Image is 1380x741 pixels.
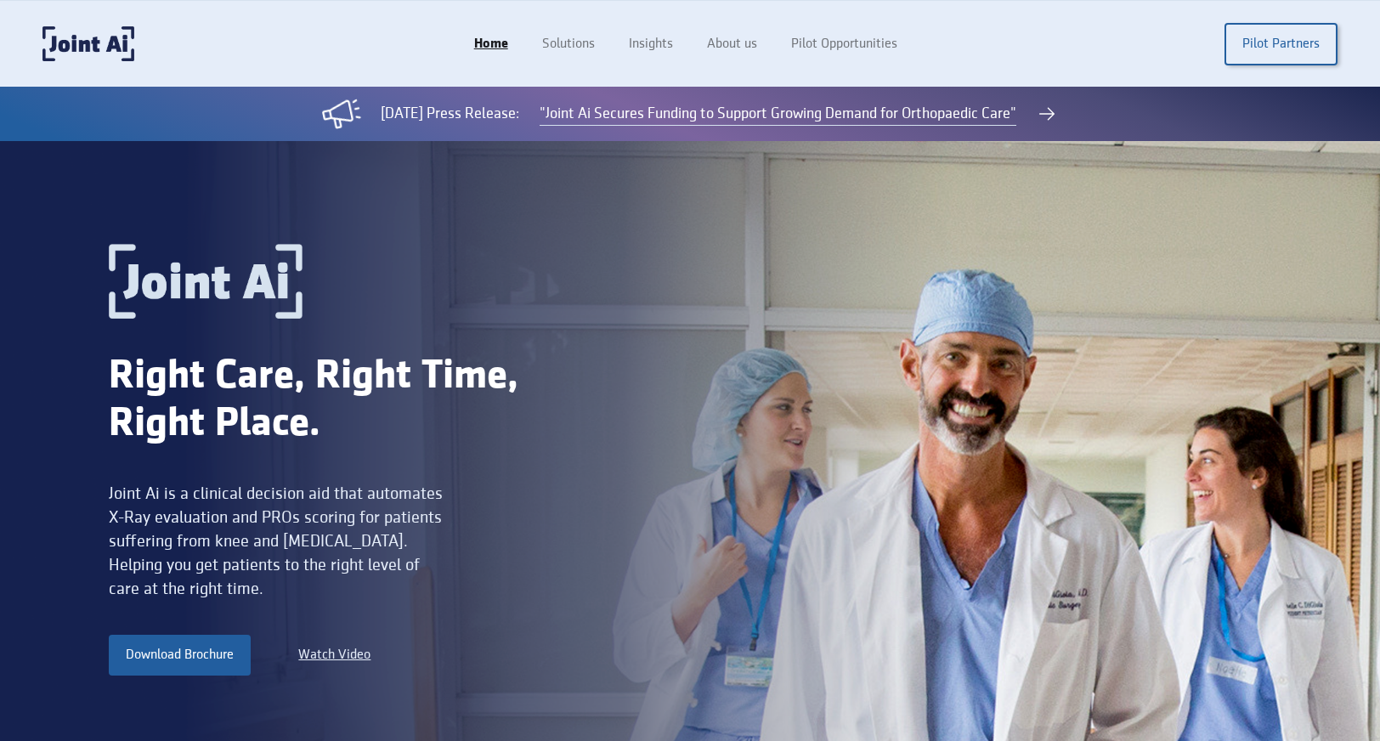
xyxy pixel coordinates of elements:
div: Right Care, Right Time, Right Place. [109,353,593,448]
a: Pilot Partners [1224,23,1338,65]
a: Home [457,28,525,60]
div: Joint Ai is a clinical decision aid that automates X-Ray evaluation and PROs scoring for patients... [109,482,448,601]
a: home [42,26,134,61]
div: [DATE] Press Release: [381,103,519,125]
a: Download Brochure [109,635,251,676]
a: Pilot Opportunities [774,28,914,60]
a: About us [690,28,774,60]
a: Insights [612,28,690,60]
a: Watch Video [298,645,370,665]
a: Solutions [525,28,612,60]
a: "Joint Ai Secures Funding to Support Growing Demand for Orthopaedic Care" [540,103,1016,126]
